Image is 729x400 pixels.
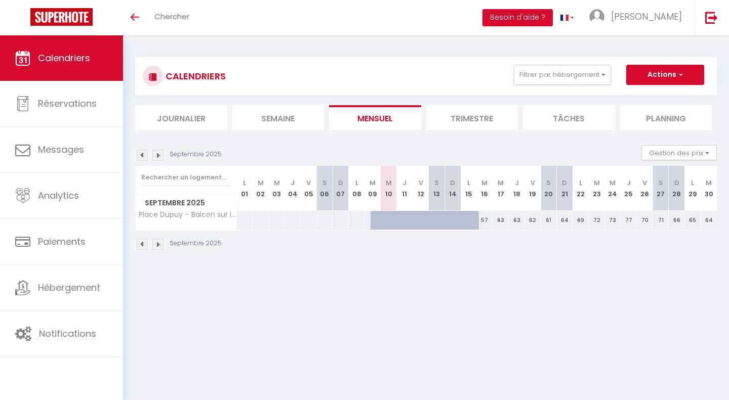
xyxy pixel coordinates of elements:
div: 73 [605,211,621,230]
th: 17 [493,166,509,211]
button: Actions [626,65,704,85]
th: 11 [397,166,413,211]
li: Trimestre [426,105,518,130]
div: 69 [573,211,589,230]
th: 20 [541,166,557,211]
th: 19 [524,166,541,211]
abbr: J [291,178,295,188]
abbr: M [610,178,616,188]
abbr: J [515,178,519,188]
abbr: M [706,178,712,188]
img: ... [589,9,604,24]
th: 25 [621,166,637,211]
span: Chercher [154,11,189,22]
span: Septembre 2025 [136,196,236,210]
th: 28 [669,166,685,211]
span: Analytics [38,189,79,202]
th: 08 [349,166,365,211]
th: 12 [413,166,429,211]
abbr: M [274,178,280,188]
div: 71 [653,211,669,230]
abbr: S [546,178,551,188]
th: 24 [605,166,621,211]
abbr: L [467,178,470,188]
th: 18 [509,166,525,211]
th: 06 [317,166,333,211]
li: Mensuel [329,105,421,130]
h3: CALENDRIERS [163,65,226,87]
span: [PERSON_NAME] [611,10,682,23]
th: 01 [237,166,253,211]
abbr: J [627,178,631,188]
img: Super Booking [30,8,93,26]
span: Calendriers [38,52,90,64]
abbr: M [498,178,504,188]
th: 21 [557,166,573,211]
div: 65 [685,211,701,230]
abbr: V [306,178,311,188]
span: Réservations [38,97,97,110]
abbr: L [579,178,582,188]
span: Messages [38,143,84,156]
th: 10 [381,166,397,211]
li: Journalier [135,105,227,130]
abbr: S [434,178,439,188]
abbr: L [243,178,246,188]
div: 62 [524,211,541,230]
div: 77 [621,211,637,230]
abbr: M [258,178,264,188]
th: 04 [285,166,301,211]
th: 30 [701,166,717,211]
abbr: V [642,178,647,188]
button: Besoin d'aide ? [482,9,553,26]
th: 02 [253,166,269,211]
abbr: M [481,178,488,188]
div: 64 [701,211,717,230]
button: Gestion des prix [641,145,717,160]
th: 15 [461,166,477,211]
div: 61 [541,211,557,230]
abbr: M [370,178,376,188]
th: 03 [269,166,285,211]
th: 16 [477,166,493,211]
span: Notifications [39,327,96,340]
abbr: J [402,178,407,188]
li: Semaine [232,105,325,130]
span: Paiements [38,235,86,248]
button: Filtrer par hébergement [514,65,611,85]
abbr: S [322,178,327,188]
abbr: D [674,178,679,188]
div: 66 [669,211,685,230]
abbr: V [419,178,423,188]
span: Hébergement [38,281,100,294]
p: Septembre 2025 [170,239,222,248]
div: 63 [509,211,525,230]
input: Rechercher un logement... [141,168,231,187]
th: 13 [429,166,445,211]
th: 09 [364,166,381,211]
th: 07 [333,166,349,211]
p: Septembre 2025 [170,150,222,159]
div: 72 [589,211,605,230]
abbr: L [355,178,358,188]
th: 23 [589,166,605,211]
li: Tâches [523,105,615,130]
abbr: S [659,178,663,188]
abbr: M [386,178,392,188]
div: 64 [557,211,573,230]
span: Place Dupuy – Balcon sur le Canal [137,211,238,218]
abbr: L [691,178,694,188]
th: 05 [301,166,317,211]
abbr: D [562,178,567,188]
th: 26 [637,166,653,211]
th: 14 [444,166,461,211]
img: logout [705,11,718,24]
abbr: D [450,178,455,188]
abbr: M [594,178,600,188]
th: 29 [685,166,701,211]
th: 22 [573,166,589,211]
div: 63 [493,211,509,230]
th: 27 [653,166,669,211]
abbr: D [338,178,343,188]
li: Planning [620,105,712,130]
